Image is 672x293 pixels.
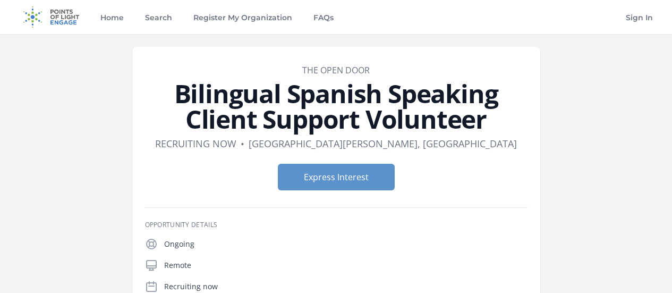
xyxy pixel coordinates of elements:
[249,136,517,151] dd: [GEOGRAPHIC_DATA][PERSON_NAME], [GEOGRAPHIC_DATA]
[302,64,370,76] a: The Open Door
[241,136,244,151] div: •
[155,136,236,151] dd: Recruiting now
[164,281,528,292] p: Recruiting now
[164,260,528,271] p: Remote
[145,81,528,132] h1: Bilingual Spanish Speaking Client Support Volunteer
[164,239,528,249] p: Ongoing
[278,164,395,190] button: Express Interest
[145,221,528,229] h3: Opportunity Details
